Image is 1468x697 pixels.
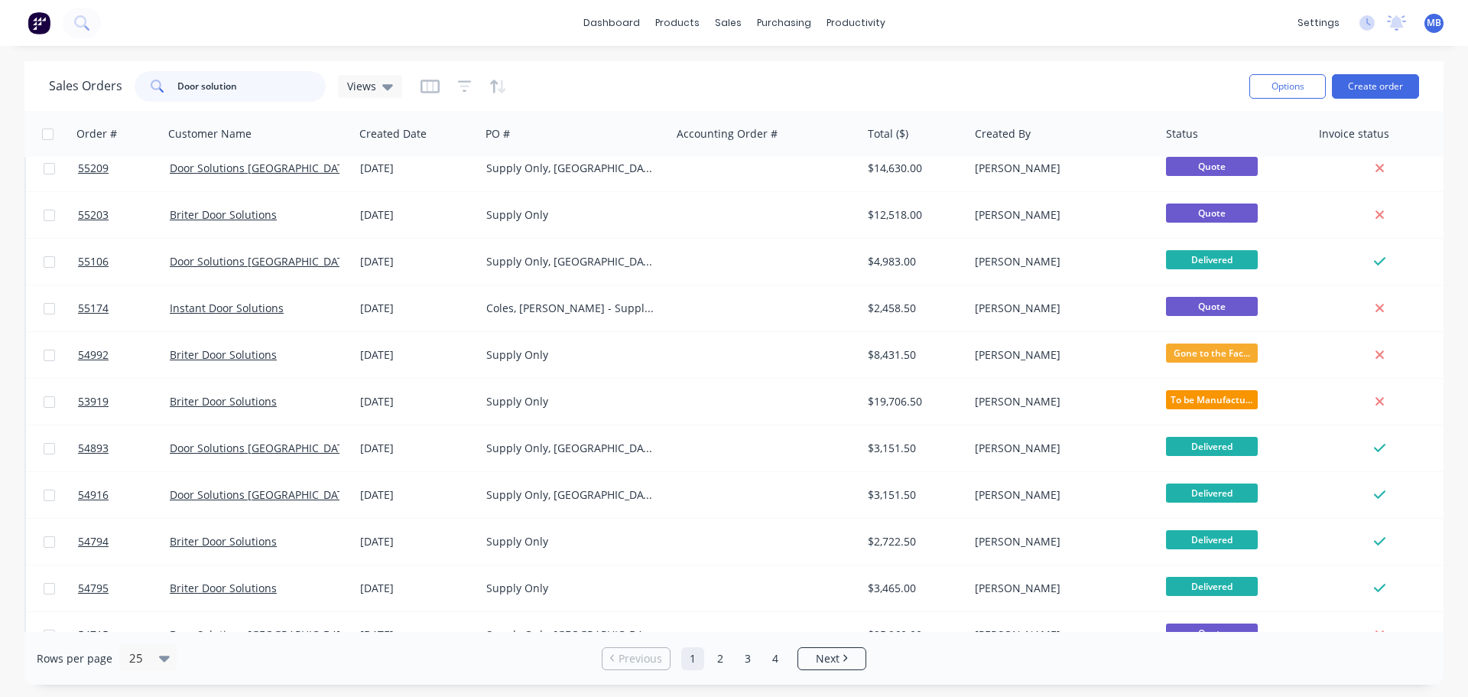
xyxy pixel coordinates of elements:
div: [PERSON_NAME] [975,627,1145,643]
span: 55106 [78,254,109,269]
span: Delivered [1166,250,1258,269]
a: Briter Door Solutions [170,207,277,222]
div: $8,431.50 [868,347,958,363]
div: $3,151.50 [868,441,958,456]
a: 54794 [78,519,170,565]
div: $19,706.50 [868,394,958,409]
div: [DATE] [360,301,474,316]
a: Page 2 [709,647,732,670]
a: 54715 [78,612,170,658]
div: $3,151.50 [868,487,958,503]
span: Views [347,78,376,94]
div: [PERSON_NAME] [975,347,1145,363]
span: Quote [1166,157,1258,176]
img: Factory [28,11,50,34]
a: 54795 [78,565,170,611]
a: 54992 [78,332,170,378]
a: Page 1 is your current page [681,647,704,670]
div: [DATE] [360,581,474,596]
a: Door Solutions [GEOGRAPHIC_DATA] [170,254,353,269]
span: 54794 [78,534,109,549]
span: 55203 [78,207,109,223]
div: [PERSON_NAME] [975,441,1145,456]
div: [DATE] [360,207,474,223]
h1: Sales Orders [49,79,122,93]
div: Supply Only [486,347,656,363]
span: To be Manufactu... [1166,390,1258,409]
div: purchasing [749,11,819,34]
div: Supply Only [486,581,656,596]
span: Quote [1166,297,1258,316]
div: [PERSON_NAME] [975,254,1145,269]
span: Delivered [1166,530,1258,549]
div: Coles, [PERSON_NAME] - Supply Only [486,301,656,316]
div: $2,722.50 [868,534,958,549]
div: Supply Only [486,394,656,409]
a: Briter Door Solutions [170,534,277,549]
span: 54916 [78,487,109,503]
span: Quote [1166,204,1258,223]
span: Delivered [1166,437,1258,456]
div: [DATE] [360,534,474,549]
a: 54916 [78,472,170,518]
a: 55209 [78,145,170,191]
div: [PERSON_NAME] [975,581,1145,596]
div: Invoice status [1319,126,1389,142]
a: Door Solutions [GEOGRAPHIC_DATA] [170,487,353,502]
div: [DATE] [360,441,474,456]
a: 55203 [78,192,170,238]
a: Door Solutions [GEOGRAPHIC_DATA] [170,441,353,455]
div: [DATE] [360,254,474,269]
span: 53919 [78,394,109,409]
span: Gone to the Fac... [1166,344,1258,363]
div: [PERSON_NAME] [975,207,1145,223]
a: Door Solutions [GEOGRAPHIC_DATA] [170,627,353,642]
div: $12,518.00 [868,207,958,223]
a: Briter Door Solutions [170,347,277,362]
div: [PERSON_NAME] [975,161,1145,176]
a: Page 3 [736,647,759,670]
div: Total ($) [868,126,908,142]
a: 54893 [78,425,170,471]
a: dashboard [576,11,648,34]
a: Briter Door Solutions [170,581,277,595]
button: Create order [1332,74,1419,99]
div: Status [1166,126,1198,142]
div: $3,465.00 [868,581,958,596]
span: 55174 [78,301,109,316]
div: [DATE] [360,161,474,176]
div: Supply Only [486,534,656,549]
span: 55209 [78,161,109,176]
div: [PERSON_NAME] [975,394,1145,409]
span: Next [816,651,840,666]
a: Next page [798,651,866,666]
div: Accounting Order # [677,126,778,142]
div: $4,983.00 [868,254,958,269]
div: PO # [486,126,510,142]
div: Supply Only, [GEOGRAPHIC_DATA] [486,441,656,456]
div: [DATE] [360,394,474,409]
span: MB [1427,16,1441,30]
span: Quote [1166,624,1258,643]
div: [PERSON_NAME] [975,301,1145,316]
div: Created By [975,126,1031,142]
div: Supply Only [486,207,656,223]
div: $25,960.00 [868,627,958,643]
div: Supply Only, [GEOGRAPHIC_DATA] [486,161,656,176]
a: Briter Door Solutions [170,394,277,409]
button: Options [1249,74,1326,99]
ul: Pagination [596,647,872,670]
div: Supply Only, [GEOGRAPHIC_DATA] [486,627,656,643]
div: Order # [76,126,117,142]
div: [PERSON_NAME] [975,487,1145,503]
div: $2,458.50 [868,301,958,316]
div: [DATE] [360,347,474,363]
span: Delivered [1166,577,1258,596]
div: Customer Name [168,126,252,142]
div: $14,630.00 [868,161,958,176]
span: Previous [619,651,662,666]
div: [DATE] [360,627,474,643]
a: Instant Door Solutions [170,301,284,315]
a: 55174 [78,285,170,331]
a: Door Solutions [GEOGRAPHIC_DATA] [170,161,353,175]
